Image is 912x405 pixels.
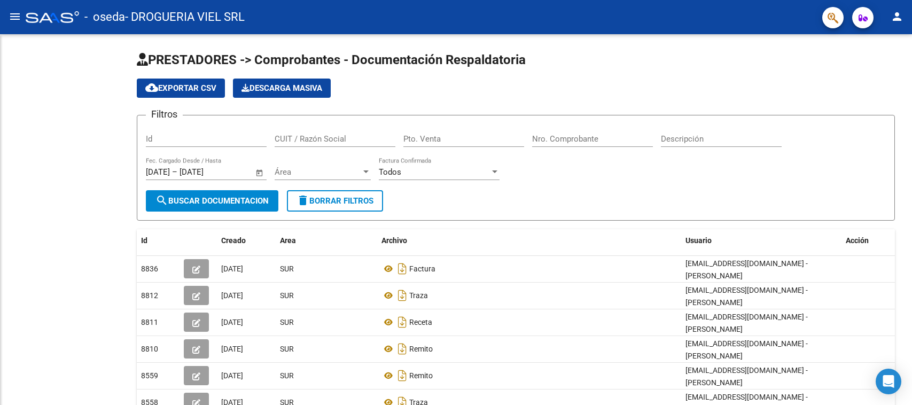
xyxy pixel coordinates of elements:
[221,371,243,380] span: [DATE]
[276,229,377,252] datatable-header-cell: Area
[141,371,158,380] span: 8559
[685,339,808,360] span: [EMAIL_ADDRESS][DOMAIN_NAME] - [PERSON_NAME]
[141,291,158,300] span: 8812
[297,196,373,206] span: Borrar Filtros
[377,229,681,252] datatable-header-cell: Archivo
[876,369,901,394] div: Open Intercom Messenger
[395,340,409,357] i: Descargar documento
[254,167,266,179] button: Open calendar
[841,229,895,252] datatable-header-cell: Acción
[172,167,177,177] span: –
[395,287,409,304] i: Descargar documento
[146,107,183,122] h3: Filtros
[155,194,168,207] mat-icon: search
[280,371,294,380] span: SUR
[84,5,125,29] span: - oseda
[409,318,432,326] span: Receta
[846,236,869,245] span: Acción
[297,194,309,207] mat-icon: delete
[217,229,276,252] datatable-header-cell: Creado
[381,236,407,245] span: Archivo
[685,313,808,333] span: [EMAIL_ADDRESS][DOMAIN_NAME] - [PERSON_NAME]
[681,229,841,252] datatable-header-cell: Usuario
[125,5,245,29] span: - DROGUERIA VIEL SRL
[409,291,428,300] span: Traza
[141,318,158,326] span: 8811
[180,167,231,177] input: End date
[409,371,433,380] span: Remito
[280,345,294,353] span: SUR
[221,318,243,326] span: [DATE]
[280,318,294,326] span: SUR
[146,167,170,177] input: Start date
[280,264,294,273] span: SUR
[145,81,158,94] mat-icon: cloud_download
[233,79,331,98] button: Descarga Masiva
[141,236,147,245] span: Id
[287,190,383,212] button: Borrar Filtros
[395,314,409,331] i: Descargar documento
[145,83,216,93] span: Exportar CSV
[685,259,808,280] span: [EMAIL_ADDRESS][DOMAIN_NAME] - [PERSON_NAME]
[221,345,243,353] span: [DATE]
[275,167,361,177] span: Área
[395,367,409,384] i: Descargar documento
[155,196,269,206] span: Buscar Documentacion
[280,236,296,245] span: Area
[221,236,246,245] span: Creado
[280,291,294,300] span: SUR
[233,79,331,98] app-download-masive: Descarga masiva de comprobantes (adjuntos)
[141,264,158,273] span: 8836
[9,10,21,23] mat-icon: menu
[379,167,401,177] span: Todos
[409,264,435,273] span: Factura
[137,229,180,252] datatable-header-cell: Id
[221,264,243,273] span: [DATE]
[141,345,158,353] span: 8810
[137,79,225,98] button: Exportar CSV
[409,345,433,353] span: Remito
[241,83,322,93] span: Descarga Masiva
[221,291,243,300] span: [DATE]
[146,190,278,212] button: Buscar Documentacion
[685,286,808,307] span: [EMAIL_ADDRESS][DOMAIN_NAME] - [PERSON_NAME]
[891,10,903,23] mat-icon: person
[685,236,712,245] span: Usuario
[685,366,808,387] span: [EMAIL_ADDRESS][DOMAIN_NAME] - [PERSON_NAME]
[395,260,409,277] i: Descargar documento
[137,52,526,67] span: PRESTADORES -> Comprobantes - Documentación Respaldatoria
